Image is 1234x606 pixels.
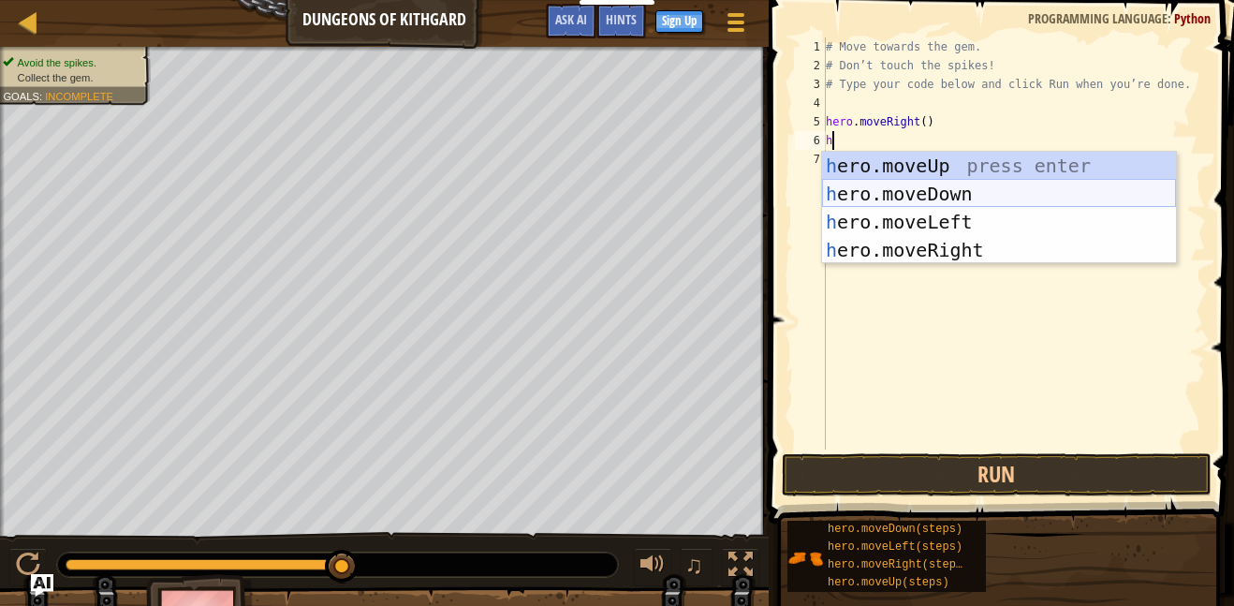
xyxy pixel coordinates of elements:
span: Programming language [1028,9,1168,27]
button: Ask AI [31,574,53,597]
div: 6 [795,131,826,150]
span: Collect the gem. [18,71,94,83]
span: Avoid the spikes. [18,56,96,68]
div: 5 [795,112,826,131]
span: : [1168,9,1174,27]
span: Ask AI [555,10,587,28]
button: Toggle fullscreen [722,548,759,586]
button: Adjust volume [634,548,671,586]
span: Python [1174,9,1211,27]
button: Ctrl + P: Play [9,548,47,586]
span: ♫ [684,551,703,579]
span: : [39,90,45,102]
span: Incomplete [45,90,113,102]
li: Avoid the spikes. [3,55,140,70]
span: Hints [606,10,637,28]
span: hero.moveRight(steps) [828,558,969,571]
button: ♫ [681,548,712,586]
span: hero.moveDown(steps) [828,523,962,536]
img: portrait.png [787,540,823,576]
span: hero.moveUp(steps) [828,576,949,589]
span: hero.moveLeft(steps) [828,540,962,554]
div: 3 [795,75,826,94]
span: Goals [3,90,39,102]
div: 4 [795,94,826,112]
li: Collect the gem. [3,70,140,85]
div: 7 [795,150,826,169]
button: Show game menu [712,4,759,48]
button: Sign Up [655,10,703,33]
button: Ask AI [546,4,596,38]
div: 1 [795,37,826,56]
button: Run [782,453,1212,496]
div: 2 [795,56,826,75]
